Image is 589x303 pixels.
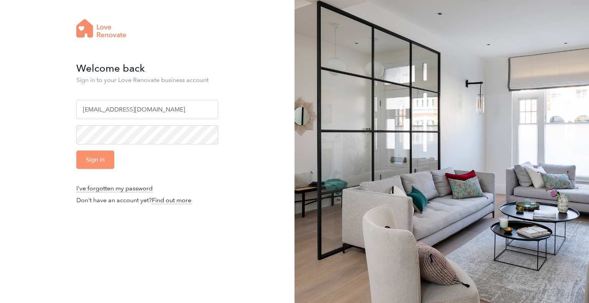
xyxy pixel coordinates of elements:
img: logo-full-wording-79bf5e73d291cfab37555a613d54981bc2efa348f0f5dcbc052162c5c15522e6.png [76,19,126,38]
p: Don't have an account yet? [76,196,218,205]
a: Find out more [152,197,191,204]
input: Sign in [76,151,114,169]
a: I've forgotten my password [76,185,153,192]
input: Email address [76,100,218,119]
h3: Welcome back [76,64,218,73]
p: Sign in to your Love Renovate business account [76,76,218,84]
